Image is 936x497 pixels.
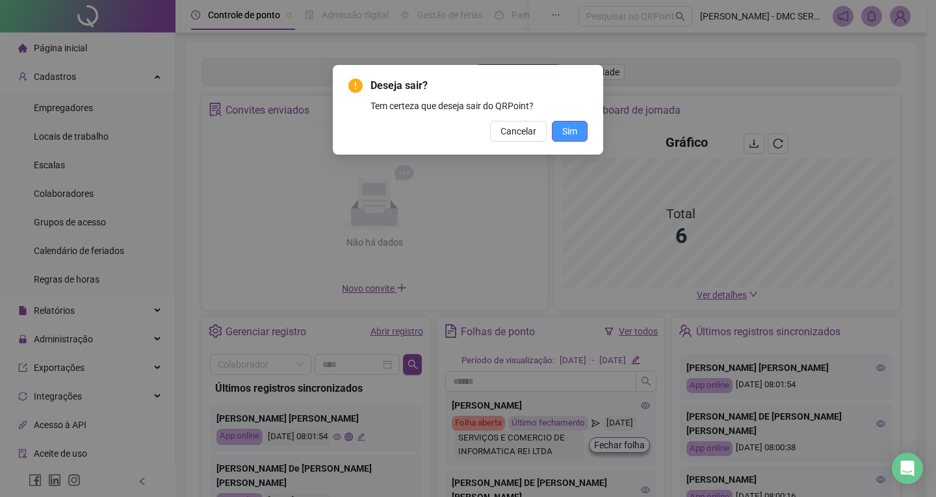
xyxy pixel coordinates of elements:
[370,78,588,94] span: Deseja sair?
[370,99,588,113] div: Tem certeza que deseja sair do QRPoint?
[552,121,588,142] button: Sim
[348,79,363,93] span: exclamation-circle
[500,124,536,138] span: Cancelar
[892,453,923,484] div: Open Intercom Messenger
[562,124,577,138] span: Sim
[490,121,547,142] button: Cancelar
